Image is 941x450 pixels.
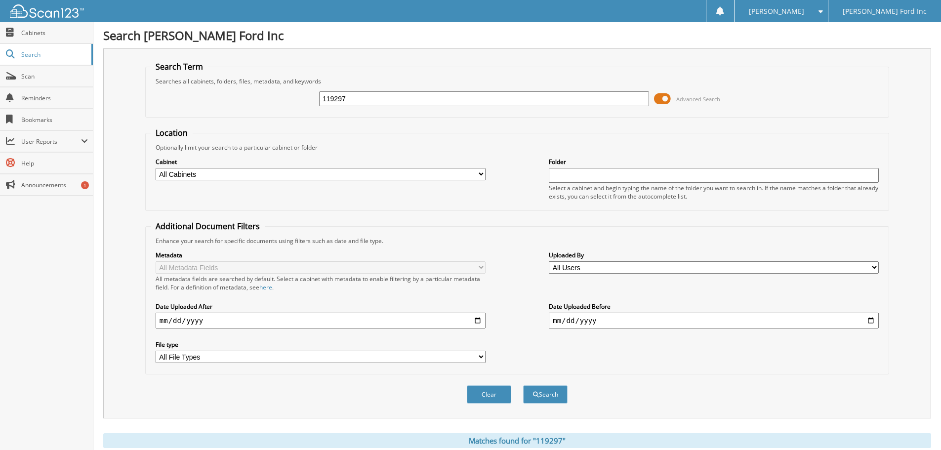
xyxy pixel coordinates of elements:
div: Select a cabinet and begin typing the name of the folder you want to search in. If the name match... [549,184,879,201]
span: [PERSON_NAME] [749,8,804,14]
span: User Reports [21,137,81,146]
label: File type [156,340,486,349]
label: Date Uploaded Before [549,302,879,311]
div: Enhance your search for specific documents using filters such as date and file type. [151,237,884,245]
legend: Location [151,127,193,138]
img: scan123-logo-white.svg [10,4,84,18]
label: Folder [549,158,879,166]
button: Search [523,385,568,404]
span: [PERSON_NAME] Ford Inc [843,8,927,14]
legend: Additional Document Filters [151,221,265,232]
label: Uploaded By [549,251,879,259]
span: Search [21,50,86,59]
span: Announcements [21,181,88,189]
div: Matches found for "119297" [103,433,931,448]
label: Date Uploaded After [156,302,486,311]
legend: Search Term [151,61,208,72]
input: end [549,313,879,328]
span: Bookmarks [21,116,88,124]
span: Cabinets [21,29,88,37]
div: 1 [81,181,89,189]
h1: Search [PERSON_NAME] Ford Inc [103,27,931,43]
span: Help [21,159,88,167]
span: Scan [21,72,88,81]
span: Reminders [21,94,88,102]
a: here [259,283,272,291]
label: Metadata [156,251,486,259]
span: Advanced Search [676,95,720,103]
div: Optionally limit your search to a particular cabinet or folder [151,143,884,152]
button: Clear [467,385,511,404]
div: Searches all cabinets, folders, files, metadata, and keywords [151,77,884,85]
div: All metadata fields are searched by default. Select a cabinet with metadata to enable filtering b... [156,275,486,291]
label: Cabinet [156,158,486,166]
input: start [156,313,486,328]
